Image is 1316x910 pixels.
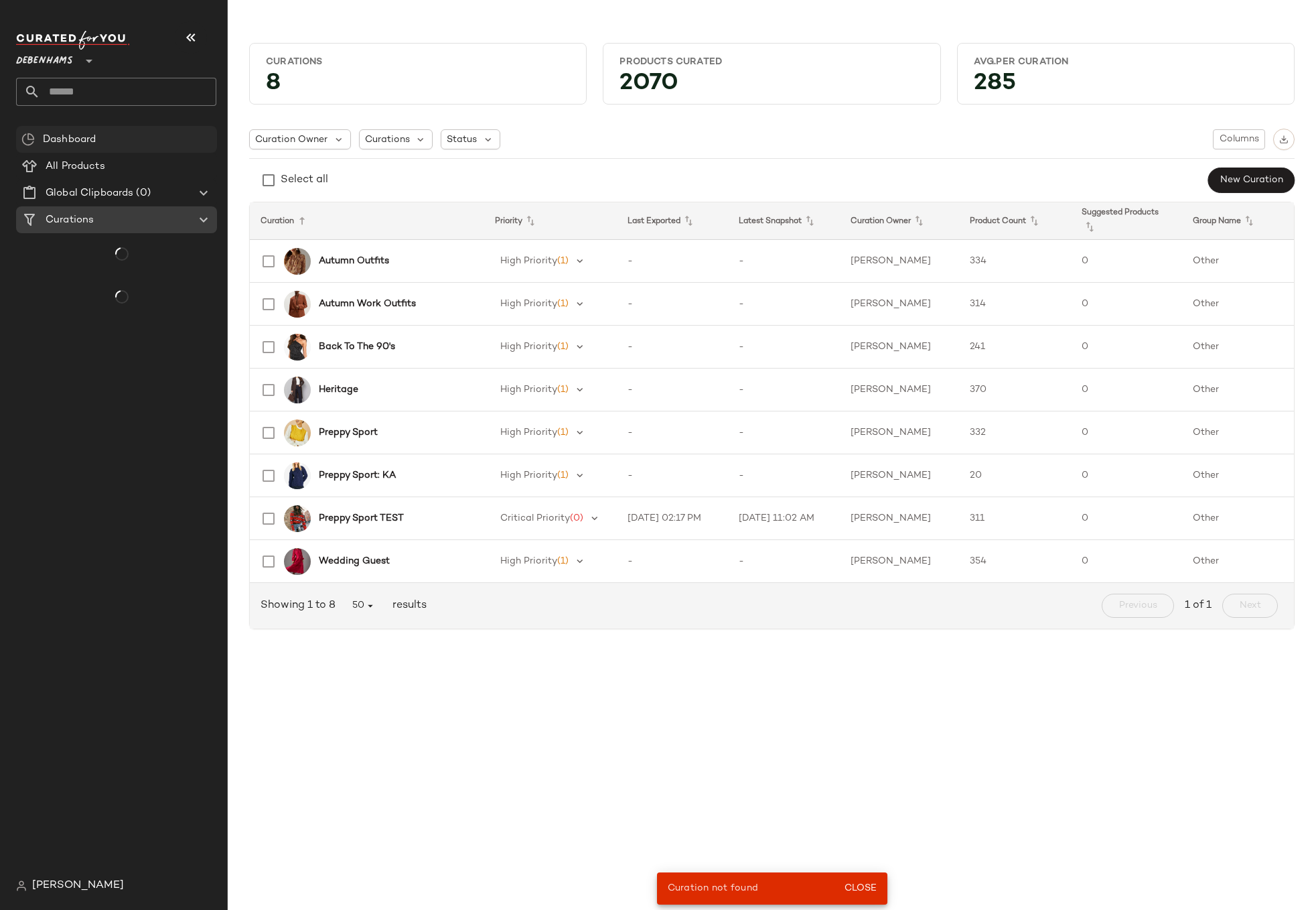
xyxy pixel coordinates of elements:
[619,56,924,68] div: Products Curated
[250,202,484,240] th: Curation
[319,554,390,568] b: Wedding Guest
[843,883,876,894] span: Close
[728,283,840,326] td: -
[1071,540,1183,583] td: 0
[46,186,133,201] span: Global Clipboards
[1219,134,1259,145] span: Columns
[284,248,311,275] img: bww08085_floral_xl
[319,297,416,311] b: Autumn Work Outfits
[570,513,583,523] span: (0)
[557,385,569,395] span: (1)
[840,240,960,283] td: [PERSON_NAME]
[255,74,581,99] div: 8
[609,74,934,99] div: 2070
[959,540,1071,583] td: 354
[617,540,729,583] td: -
[1071,411,1183,454] td: 0
[728,540,840,583] td: -
[840,202,960,240] th: Curation Owner
[1220,175,1283,186] span: New Curation
[261,598,341,614] span: Showing 1 to 8
[617,202,729,240] th: Last Exported
[1182,326,1294,369] td: Other
[319,468,396,482] b: Preppy Sport: KA
[1071,202,1183,240] th: Suggested Products
[1071,497,1183,540] td: 0
[840,283,960,326] td: [PERSON_NAME]
[281,172,328,188] div: Select all
[959,497,1071,540] td: 311
[1071,240,1183,283] td: 0
[959,411,1071,454] td: 332
[319,383,358,397] b: Heritage
[284,548,311,575] img: bcc10065_raspberry_xl
[668,883,759,893] span: Curation not found
[284,377,311,403] img: byy15683_chocolate_xl
[500,299,557,309] span: High Priority
[959,283,1071,326] td: 314
[352,600,376,612] span: 50
[500,556,557,566] span: High Priority
[1071,454,1183,497] td: 0
[728,454,840,497] td: -
[557,342,569,352] span: (1)
[557,428,569,438] span: (1)
[1182,283,1294,326] td: Other
[255,133,327,147] span: Curation Owner
[728,326,840,369] td: -
[1071,369,1183,411] td: 0
[1182,411,1294,454] td: Other
[728,497,840,540] td: [DATE] 11:02 AM
[974,56,1278,68] div: Avg.per Curation
[1071,326,1183,369] td: 0
[617,240,729,283] td: -
[319,426,378,440] b: Preppy Sport
[557,556,569,566] span: (1)
[617,454,729,497] td: -
[1208,168,1295,193] button: New Curation
[1182,540,1294,583] td: Other
[21,133,35,146] img: svg%3e
[365,133,410,147] span: Curations
[16,46,73,70] span: Debenhams
[557,299,569,309] span: (1)
[500,428,557,438] span: High Priority
[840,326,960,369] td: [PERSON_NAME]
[319,340,395,354] b: Back To The 90's
[617,369,729,411] td: -
[319,254,389,268] b: Autumn Outfits
[728,369,840,411] td: -
[284,334,311,361] img: hzz23101_black_xl
[959,326,1071,369] td: 241
[840,497,960,540] td: [PERSON_NAME]
[1182,497,1294,540] td: Other
[617,411,729,454] td: -
[1279,135,1289,144] img: svg%3e
[284,419,311,446] img: m5056562351482_mustard_xl
[387,598,427,614] span: results
[447,133,477,147] span: Status
[959,202,1071,240] th: Product Count
[1182,240,1294,283] td: Other
[32,878,124,894] span: [PERSON_NAME]
[16,881,27,891] img: svg%3e
[840,411,960,454] td: [PERSON_NAME]
[284,291,311,318] img: bkk24846_rust_xl
[484,202,617,240] th: Priority
[557,256,569,266] span: (1)
[1185,598,1212,614] span: 1 of 1
[500,256,557,266] span: High Priority
[133,186,150,201] span: (0)
[46,212,94,228] span: Curations
[840,369,960,411] td: [PERSON_NAME]
[728,411,840,454] td: -
[728,240,840,283] td: -
[341,594,387,618] button: 50
[1213,129,1265,149] button: Columns
[963,74,1289,99] div: 285
[959,240,1071,283] td: 334
[557,470,569,480] span: (1)
[500,342,557,352] span: High Priority
[840,454,960,497] td: [PERSON_NAME]
[43,132,96,147] span: Dashboard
